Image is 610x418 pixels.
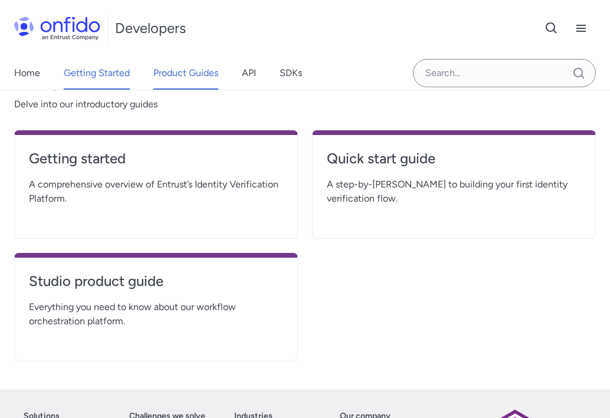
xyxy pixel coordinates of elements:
h4: Getting started [29,149,283,168]
a: Home [14,57,40,90]
button: Open navigation menu button [566,14,596,43]
h4: Quick start guide [327,149,581,168]
a: Studio product guide [29,272,283,300]
svg: Open navigation menu button [574,21,588,35]
input: Onfido search input field [413,59,596,87]
a: Quick start guide [327,149,581,177]
span: A step-by-[PERSON_NAME] to building your first identity verification flow. [327,177,581,206]
span: Everything you need to know about our workflow orchestration platform. [29,300,283,328]
a: SDKs [280,57,302,90]
a: Product Guides [153,57,218,90]
a: Getting started [29,149,283,177]
span: A comprehensive overview of Entrust’s Identity Verification Platform. [29,177,283,206]
h1: Developers [115,19,186,38]
a: API [242,57,256,90]
h4: Studio product guide [29,272,283,291]
svg: Open search button [545,21,559,35]
button: Open search button [537,14,566,43]
img: Onfido Logo [14,17,100,40]
a: Getting Started [64,57,130,90]
span: Delve into our introductory guides [14,97,596,111]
